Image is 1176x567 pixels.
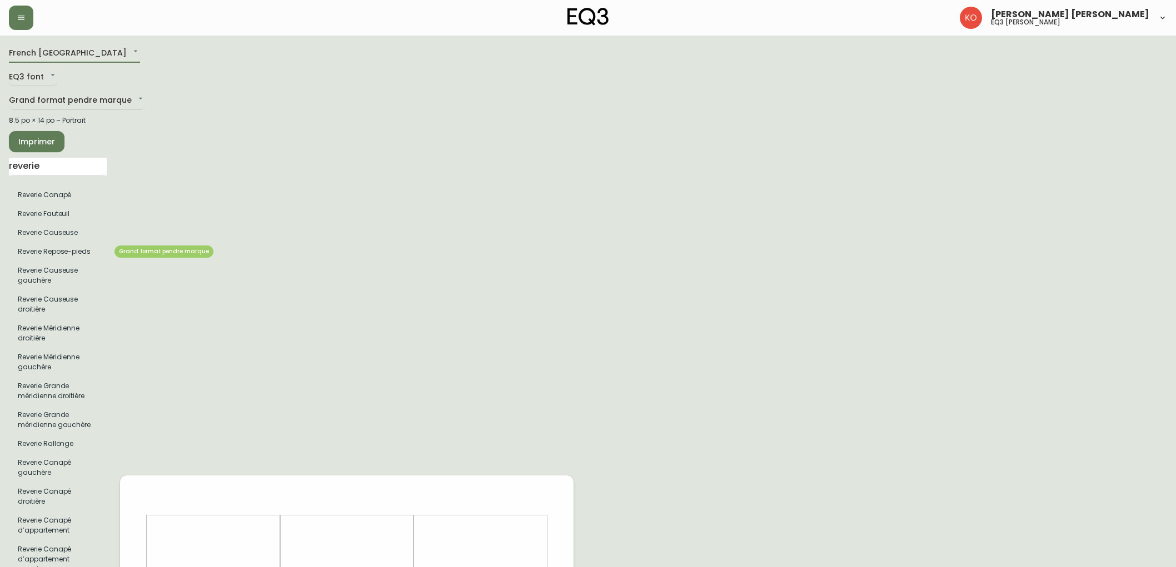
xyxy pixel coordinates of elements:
[9,242,107,261] li: Reverie Repose-pieds
[9,44,140,63] div: French [GEOGRAPHIC_DATA]
[9,348,107,377] li: Grand format pendre marque
[18,135,56,149] span: Imprimer
[991,19,1060,26] h5: eq3 [PERSON_NAME]
[9,319,107,348] li: Grand format pendre marque
[9,116,107,126] div: 8.5 po × 14 po – Portrait
[9,405,107,434] li: Grand format pendre marque
[9,158,107,175] input: Recherche
[567,8,609,26] img: logo
[9,377,107,405] li: Grand format pendre marque
[9,453,107,482] li: Grand format pendre marque
[9,482,107,511] li: Grand format pendre marque
[991,10,1149,19] span: [PERSON_NAME] [PERSON_NAME]
[9,511,107,540] li: Grand format pendre marque
[9,290,107,319] li: Grand format pendre marque
[960,7,982,29] img: 9beb5e5239b23ed26e0d832b1b8f6f2a
[9,185,107,204] li: Reverie Canapé
[9,223,107,242] li: Reverie Causeuse
[9,68,57,87] div: EQ3 font
[9,434,107,453] li: Grand format pendre marque
[9,92,145,110] div: Grand format pendre marque
[9,261,107,290] li: Grand format pendre marque
[9,204,107,223] li: Reverie Fauteuil
[9,131,64,152] button: Imprimer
